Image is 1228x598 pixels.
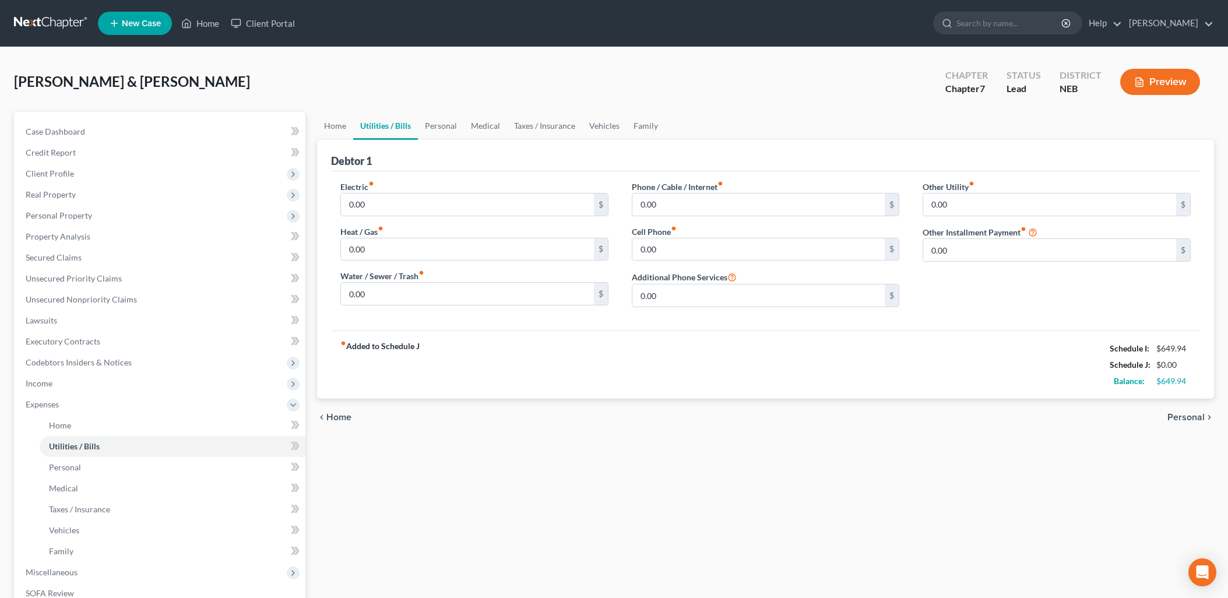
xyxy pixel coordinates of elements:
[175,13,225,34] a: Home
[26,231,90,241] span: Property Analysis
[26,336,100,346] span: Executory Contracts
[923,194,1176,216] input: --
[885,284,899,307] div: $
[26,147,76,157] span: Credit Report
[1156,359,1191,371] div: $0.00
[341,238,594,261] input: --
[49,504,110,514] span: Taxes / Insurance
[1021,226,1026,232] i: fiber_manual_record
[969,181,974,187] i: fiber_manual_record
[317,112,353,140] a: Home
[1156,343,1191,354] div: $649.94
[26,189,76,199] span: Real Property
[632,226,677,238] label: Cell Phone
[26,252,82,262] span: Secured Claims
[26,357,132,367] span: Codebtors Insiders & Notices
[317,413,351,422] button: chevron_left Home
[40,499,305,520] a: Taxes / Insurance
[49,525,79,535] span: Vehicles
[1176,194,1190,216] div: $
[582,112,627,140] a: Vehicles
[885,238,899,261] div: $
[16,310,305,331] a: Lawsuits
[1167,413,1205,422] span: Personal
[353,112,418,140] a: Utilities / Bills
[49,462,81,472] span: Personal
[627,112,665,140] a: Family
[16,247,305,268] a: Secured Claims
[1110,360,1150,370] strong: Schedule J:
[885,194,899,216] div: $
[1060,69,1102,82] div: District
[340,340,346,346] i: fiber_manual_record
[632,238,885,261] input: --
[945,82,988,96] div: Chapter
[40,457,305,478] a: Personal
[1120,69,1200,95] button: Preview
[340,270,424,282] label: Water / Sewer / Trash
[671,226,677,231] i: fiber_manual_record
[40,415,305,436] a: Home
[464,112,507,140] a: Medical
[1007,69,1041,82] div: Status
[632,284,885,307] input: --
[1176,239,1190,261] div: $
[40,478,305,499] a: Medical
[122,19,161,28] span: New Case
[1110,343,1149,353] strong: Schedule I:
[1007,82,1041,96] div: Lead
[632,181,723,193] label: Phone / Cable / Internet
[923,239,1176,261] input: --
[594,283,608,305] div: $
[980,83,985,94] span: 7
[26,378,52,388] span: Income
[923,226,1026,238] label: Other Installment Payment
[16,289,305,310] a: Unsecured Nonpriority Claims
[1205,413,1214,422] i: chevron_right
[16,121,305,142] a: Case Dashboard
[1060,82,1102,96] div: NEB
[26,399,59,409] span: Expenses
[632,194,885,216] input: --
[16,331,305,352] a: Executory Contracts
[40,520,305,541] a: Vehicles
[945,69,988,82] div: Chapter
[317,413,326,422] i: chevron_left
[507,112,582,140] a: Taxes / Insurance
[956,12,1063,34] input: Search by name...
[1167,413,1214,422] button: Personal chevron_right
[1114,376,1145,386] strong: Balance:
[49,420,71,430] span: Home
[225,13,301,34] a: Client Portal
[717,181,723,187] i: fiber_manual_record
[418,270,424,276] i: fiber_manual_record
[26,315,57,325] span: Lawsuits
[14,73,250,90] span: [PERSON_NAME] & [PERSON_NAME]
[331,154,372,168] div: Debtor 1
[49,546,73,556] span: Family
[16,226,305,247] a: Property Analysis
[418,112,464,140] a: Personal
[340,226,383,238] label: Heat / Gas
[326,413,351,422] span: Home
[368,181,374,187] i: fiber_manual_record
[26,210,92,220] span: Personal Property
[1156,375,1191,387] div: $649.94
[1083,13,1122,34] a: Help
[26,273,122,283] span: Unsecured Priority Claims
[26,588,74,598] span: SOFA Review
[26,126,85,136] span: Case Dashboard
[341,194,594,216] input: --
[16,142,305,163] a: Credit Report
[26,567,78,577] span: Miscellaneous
[340,340,420,389] strong: Added to Schedule J
[340,181,374,193] label: Electric
[26,168,74,178] span: Client Profile
[632,270,737,284] label: Additional Phone Services
[341,283,594,305] input: --
[26,294,137,304] span: Unsecured Nonpriority Claims
[49,483,78,493] span: Medical
[1188,558,1216,586] div: Open Intercom Messenger
[1123,13,1213,34] a: [PERSON_NAME]
[16,268,305,289] a: Unsecured Priority Claims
